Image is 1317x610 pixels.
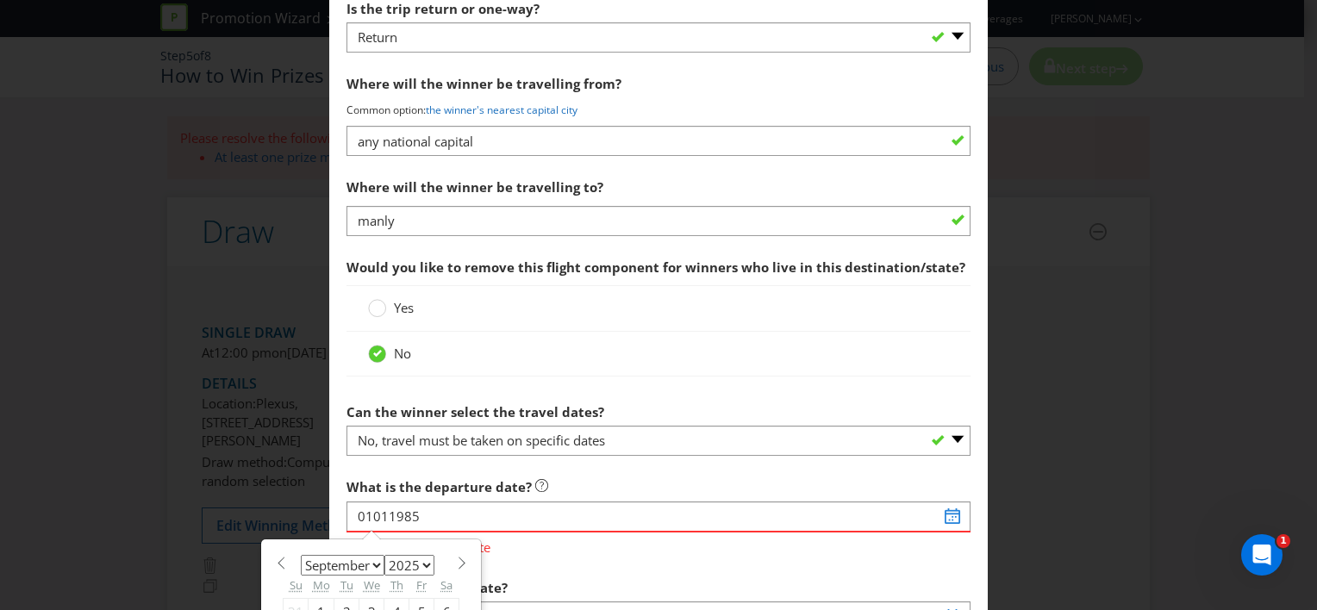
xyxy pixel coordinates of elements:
a: the winner's nearest capital city [426,103,577,117]
abbr: Sunday [290,577,303,593]
abbr: Tuesday [340,577,353,593]
span: Common option: [346,103,426,117]
div: Where will the winner be travelling from? [346,66,971,102]
abbr: Wednesday [364,577,380,593]
span: Please enter a valid date [346,532,971,557]
div: Where will the winner be travelling to? [346,170,971,205]
abbr: Saturday [440,577,453,593]
abbr: Friday [416,577,427,593]
span: Can the winner select the travel dates? [346,403,604,420]
iframe: Intercom live chat [1241,534,1283,576]
span: No [394,345,411,362]
input: DD/MM/YY [346,501,971,532]
span: Yes [394,299,414,316]
span: Would you like to remove this flight component for winners who live in this destination/state? [346,258,965,276]
abbr: Thursday [390,577,403,593]
abbr: Monday [313,577,330,593]
span: 1 [1276,534,1290,548]
span: What is the departure date? [346,478,532,495]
